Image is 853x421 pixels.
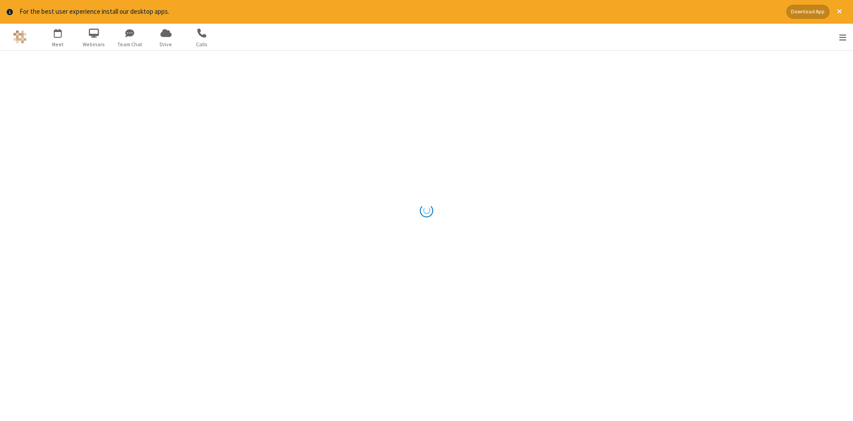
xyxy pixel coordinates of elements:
[828,24,853,50] div: Open menu
[113,40,147,48] span: Team Chat
[77,40,111,48] span: Webinars
[185,40,219,48] span: Calls
[3,24,36,50] button: Logo
[20,7,780,17] div: For the best user experience install our desktop apps.
[41,40,75,48] span: Meet
[786,5,829,19] button: Download App
[13,30,27,44] img: QA Selenium DO NOT DELETE OR CHANGE
[149,40,183,48] span: Drive
[833,5,846,19] button: Close alert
